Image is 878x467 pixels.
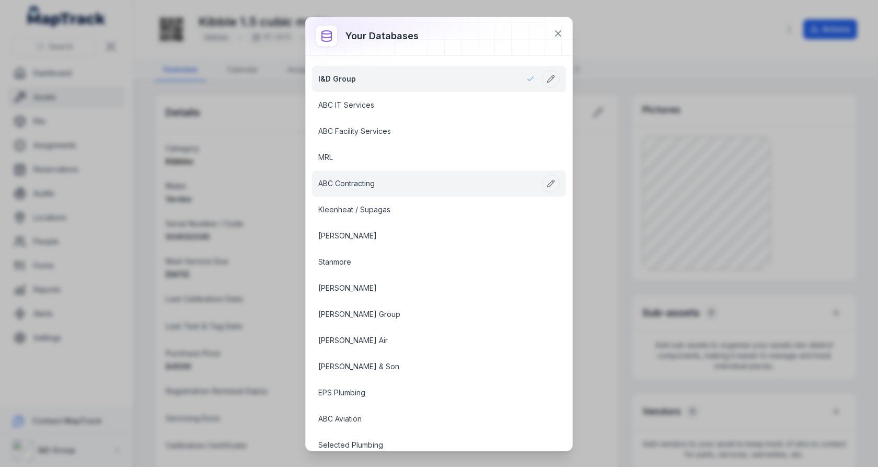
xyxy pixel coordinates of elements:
[318,440,535,450] a: Selected Plumbing
[318,414,535,424] a: ABC Aviation
[318,388,535,398] a: EPS Plumbing
[318,335,535,346] a: [PERSON_NAME] Air
[318,74,535,84] a: I&D Group
[318,309,535,320] a: [PERSON_NAME] Group
[318,231,535,241] a: [PERSON_NAME]
[318,178,535,189] a: ABC Contracting
[318,257,535,267] a: Stanmore
[318,361,535,372] a: [PERSON_NAME] & Son
[318,283,535,293] a: [PERSON_NAME]
[318,126,535,136] a: ABC Facility Services
[318,152,535,163] a: MRL
[318,204,535,215] a: Kleenheat / Supagas
[345,29,419,43] h3: Your databases
[318,100,535,110] a: ABC IT Services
